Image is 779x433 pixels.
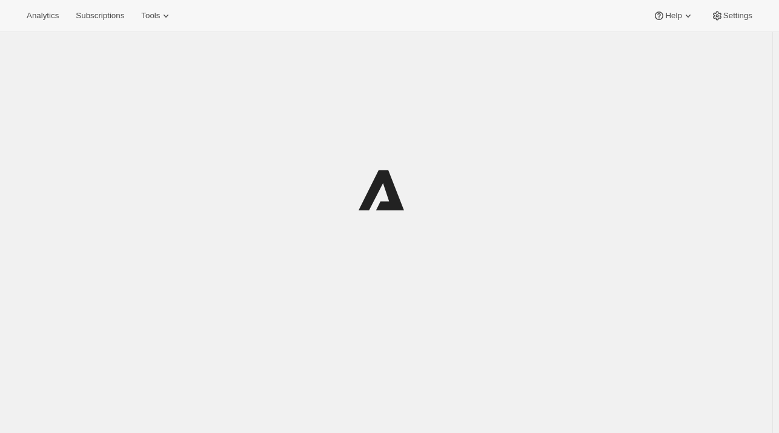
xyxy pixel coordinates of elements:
span: Subscriptions [76,11,124,21]
span: Help [665,11,681,21]
span: Analytics [27,11,59,21]
button: Help [646,7,701,24]
button: Subscriptions [68,7,131,24]
span: Settings [723,11,752,21]
button: Settings [704,7,760,24]
button: Tools [134,7,179,24]
span: Tools [141,11,160,21]
button: Analytics [19,7,66,24]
